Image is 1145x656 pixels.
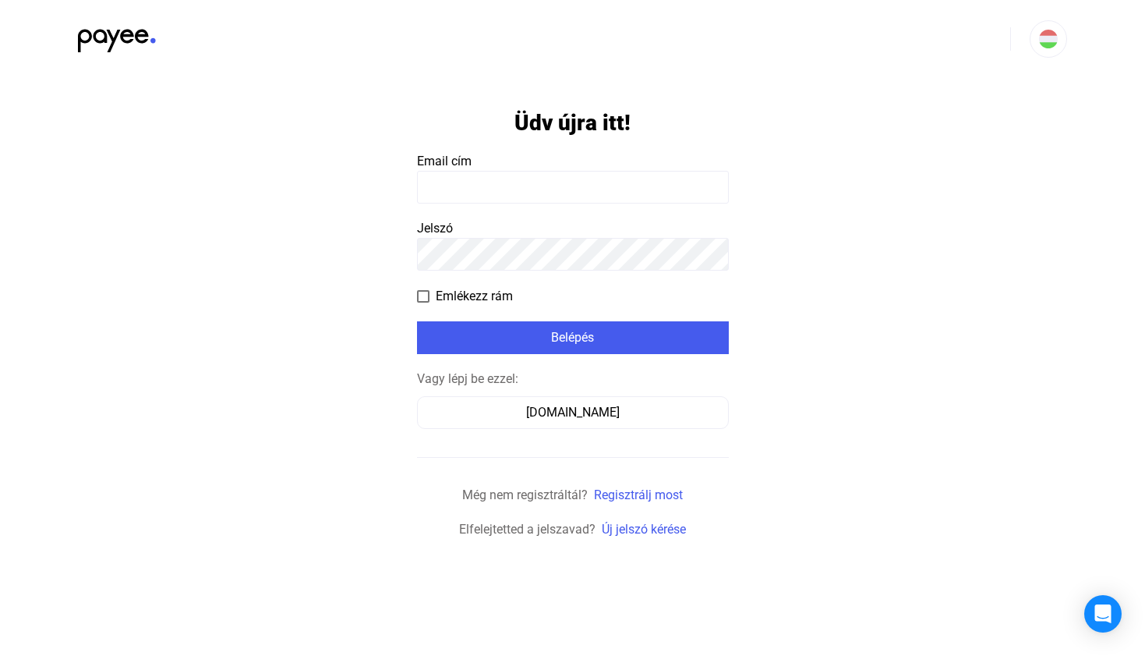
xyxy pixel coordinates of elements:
a: Új jelszó kérése [602,522,686,537]
span: Még nem regisztráltál? [462,488,588,502]
div: Vagy lépj be ezzel: [417,370,729,388]
span: Emlékezz rám [436,287,513,306]
span: Jelszó [417,221,453,236]
img: black-payee-blue-dot.svg [78,20,156,52]
button: [DOMAIN_NAME] [417,396,729,429]
span: Elfelejtetted a jelszavad? [459,522,595,537]
img: HU [1039,30,1058,48]
button: HU [1030,20,1067,58]
div: Belépés [422,328,724,347]
div: Open Intercom Messenger [1084,595,1122,633]
a: Regisztrálj most [594,488,683,502]
span: Email cím [417,154,472,168]
button: Belépés [417,321,729,354]
div: [DOMAIN_NAME] [422,403,723,422]
h1: Üdv újra itt! [514,109,631,137]
a: [DOMAIN_NAME] [417,405,729,420]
